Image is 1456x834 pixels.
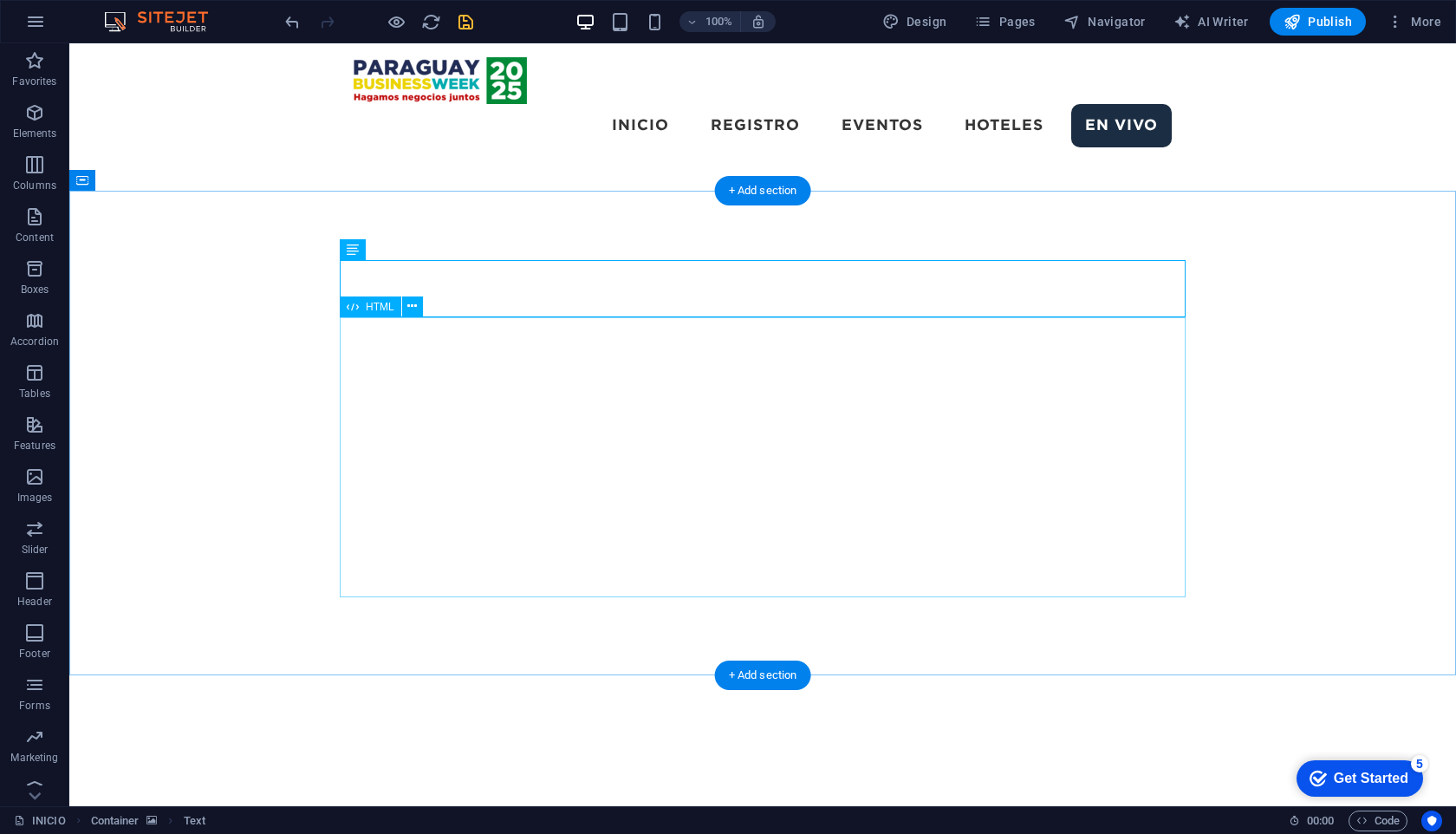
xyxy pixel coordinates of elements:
button: save [455,11,476,32]
nav: breadcrumb [91,811,205,831]
i: Undo: Move elements (Ctrl+Z) [283,12,302,32]
i: On resize automatically adjust zoom level to fit chosen device. [751,14,766,29]
button: More [1380,8,1448,36]
button: AI Writer [1167,8,1256,36]
p: Slider [22,543,49,557]
span: Publish [1284,13,1352,30]
p: Footer [19,647,50,661]
a: Click to cancel selection. Double-click to open Pages [14,811,66,831]
p: Tables [19,387,50,401]
div: + Add section [715,661,811,690]
span: Click to select. Double-click to edit [184,811,205,831]
h6: 100% [705,11,733,32]
p: Content [16,231,54,244]
div: 5 [128,3,146,21]
button: 100% [679,11,741,32]
span: Click to select. Double-click to edit [91,811,140,831]
span: : [1319,814,1322,827]
button: Code [1349,811,1407,831]
button: Usercentrics [1421,811,1442,831]
p: Elements [13,127,57,140]
div: Design (Ctrl+Alt+Y) [875,8,954,36]
p: Favorites [12,75,56,88]
p: Columns [13,179,56,192]
h6: Session time [1289,811,1335,831]
button: Publish [1270,8,1366,36]
button: undo [282,11,302,32]
button: Pages [967,8,1042,36]
button: Navigator [1056,8,1153,36]
i: Save (Ctrl+S) [456,12,476,32]
p: Images [17,491,53,505]
p: Features [14,439,55,453]
span: Design [882,13,947,30]
div: Get Started [51,19,126,35]
span: More [1387,13,1441,30]
span: 00 00 [1307,811,1334,831]
span: Navigator [1063,13,1146,30]
img: Editor Logo [100,11,230,32]
p: Marketing [10,751,58,765]
button: reload [420,11,441,32]
div: + Add section [715,176,811,205]
span: Pages [974,13,1035,30]
div: Get Started 5 items remaining, 0% complete [14,9,140,45]
p: Forms [19,699,50,713]
span: AI Writer [1173,13,1249,30]
i: This element contains a background [146,816,157,825]
p: Header [17,595,52,609]
button: Design [875,8,954,36]
span: Code [1356,811,1400,831]
p: Boxes [21,283,49,296]
span: HTML [366,302,394,312]
p: Accordion [10,335,59,349]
